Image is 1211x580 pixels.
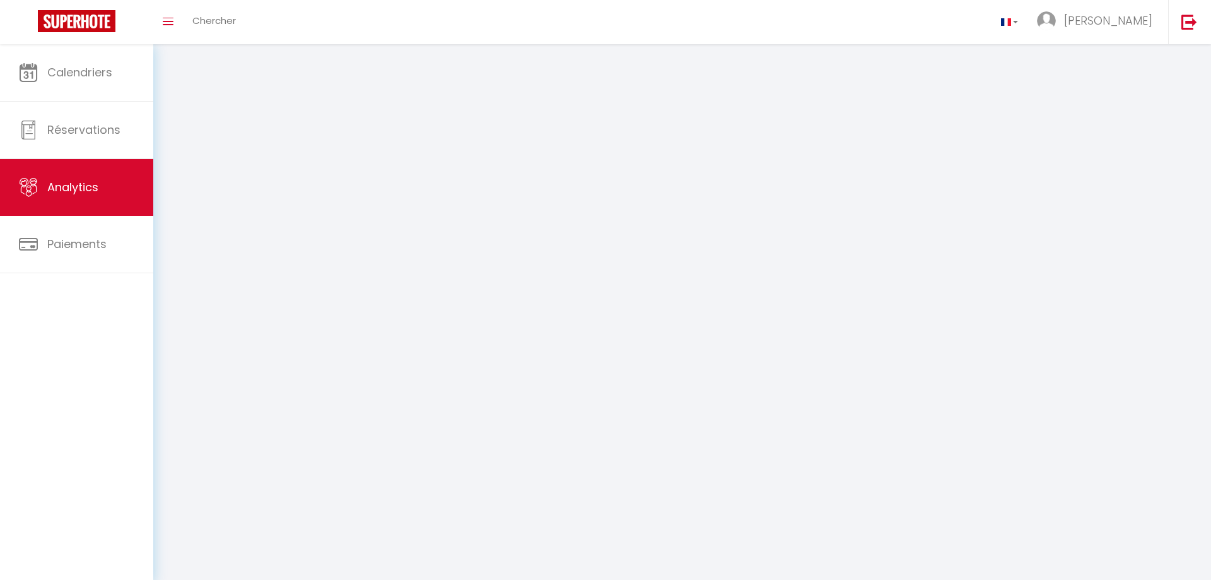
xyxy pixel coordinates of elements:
span: Calendriers [47,64,112,80]
span: Paiements [47,236,107,252]
button: Ouvrir le widget de chat LiveChat [10,5,48,43]
span: Réservations [47,122,120,138]
img: Super Booking [38,10,115,32]
span: Chercher [192,14,236,27]
span: Analytics [47,179,98,195]
span: [PERSON_NAME] [1064,13,1152,28]
img: logout [1181,14,1197,30]
img: ... [1037,11,1056,30]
